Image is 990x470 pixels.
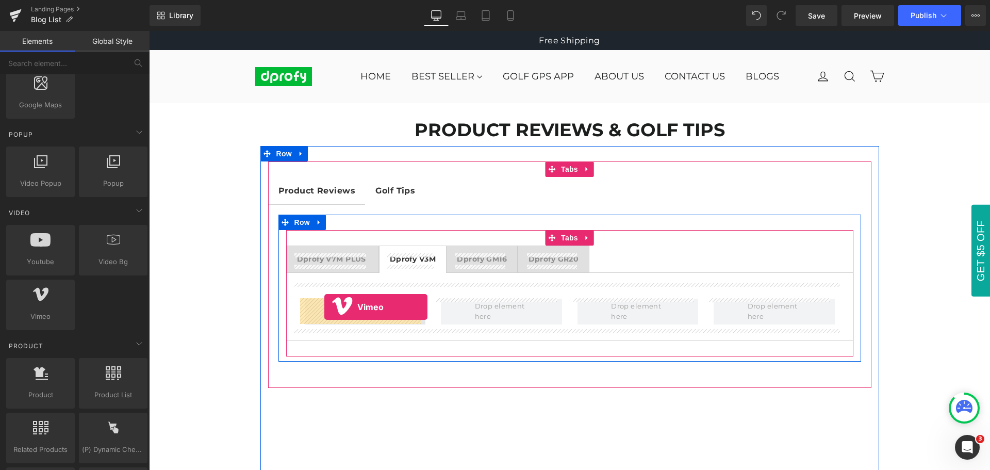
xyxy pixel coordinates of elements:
[117,62,170,69] div: 关键词（按流量）
[241,223,287,233] strong: Dprofy V3M
[746,5,767,26] button: Undo
[169,11,193,20] span: Library
[75,31,150,52] a: Global Style
[27,27,105,36] div: 域名: [DOMAIN_NAME]
[498,5,523,26] a: Mobile
[53,62,79,69] div: 域名概述
[252,35,343,57] a: Best Seller
[854,10,882,21] span: Preview
[432,199,445,215] a: Expand / Collapse
[898,5,961,26] button: Publish
[9,100,72,110] span: Google Maps
[16,27,25,36] img: website_grey.svg
[9,256,72,267] span: Youtube
[505,35,586,57] a: Contact Us
[148,223,217,233] strong: Dprofy V7M PLUS
[424,5,449,26] a: Desktop
[31,15,61,24] span: Blog List
[29,17,51,25] div: v 4.0.25
[82,178,144,189] span: Popup
[9,178,72,189] span: Video Popup
[586,35,640,57] a: Blogs
[8,341,44,351] span: Product
[125,115,145,131] span: Row
[9,444,72,455] span: Related Products
[82,444,144,455] span: (P) Dynamic Checkout Button
[308,223,358,233] strong: Dprofy GM16
[226,155,266,165] strong: Golf Tips
[129,155,206,165] strong: Product Reviews
[435,35,505,57] a: About Us
[143,184,163,199] span: Row
[266,88,576,110] strong: PRODUCT REVIEWS & GOLF TIPS
[201,35,252,57] a: Home
[82,390,144,400] span: Product List
[201,35,640,57] ul: Primary
[82,256,144,267] span: Video Bg
[105,61,113,69] img: tab_keywords_by_traffic_grey.svg
[409,131,432,146] span: Tabs
[163,184,177,199] a: Expand / Collapse
[145,115,159,131] a: Expand / Collapse
[31,5,150,13] a: Landing Pages
[9,390,72,400] span: Product
[449,5,473,26] a: Laptop
[42,61,50,69] img: tab_domain_overview_orange.svg
[16,17,25,25] img: logo_orange.svg
[9,311,72,322] span: Vimeo
[343,35,435,57] a: Golf GPS APP
[955,435,980,460] iframe: Intercom live chat
[409,199,432,215] span: Tabs
[473,5,498,26] a: Tablet
[150,5,201,26] a: New Library
[911,11,936,20] span: Publish
[106,36,163,55] img: dprofy
[965,5,986,26] button: More
[771,5,791,26] button: Redo
[8,129,34,139] span: Popup
[841,5,894,26] a: Preview
[808,10,825,21] span: Save
[379,223,430,233] strong: Dprofy GR20
[432,131,445,146] a: Expand / Collapse
[976,435,984,443] span: 3
[8,208,31,218] span: Video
